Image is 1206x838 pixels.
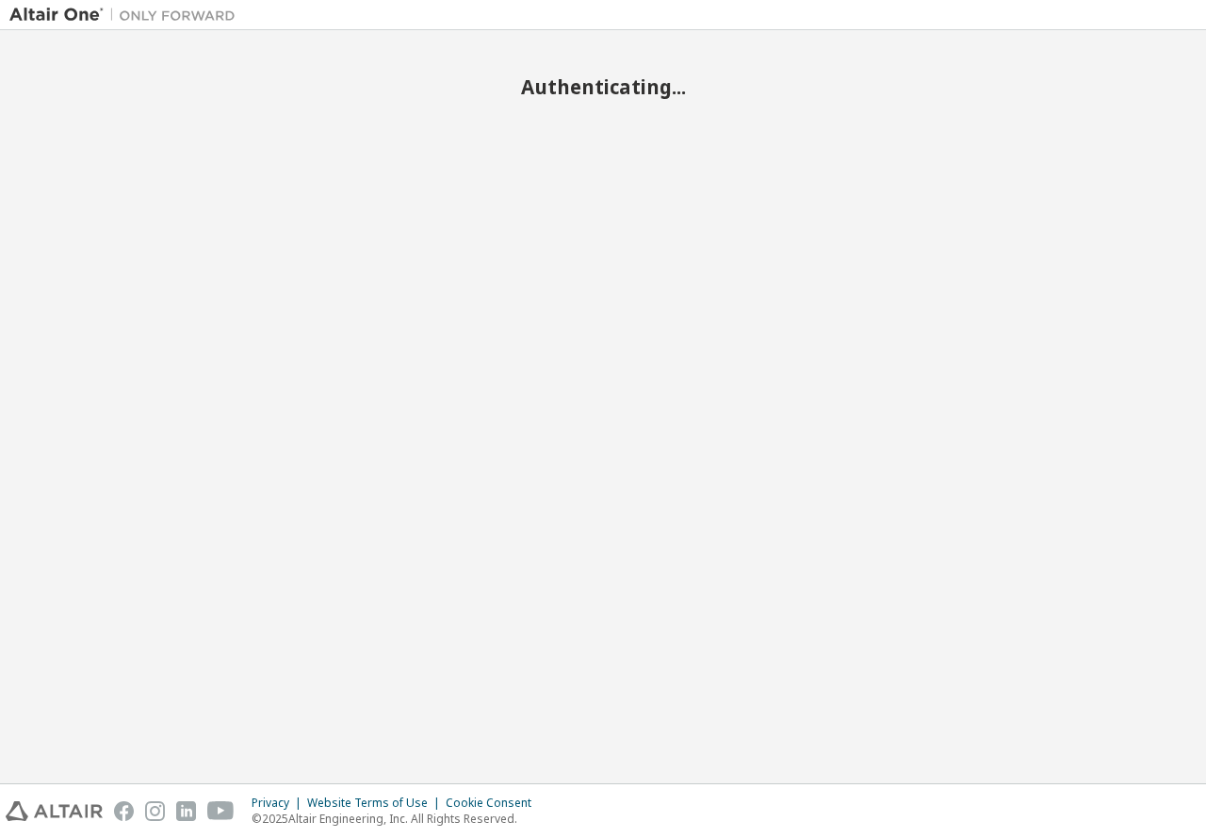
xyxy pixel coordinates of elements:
img: altair_logo.svg [6,801,103,821]
img: youtube.svg [207,801,235,821]
img: facebook.svg [114,801,134,821]
h2: Authenticating... [9,74,1197,99]
img: Altair One [9,6,245,25]
div: Privacy [252,796,307,811]
p: © 2025 Altair Engineering, Inc. All Rights Reserved. [252,811,543,827]
div: Website Terms of Use [307,796,446,811]
img: linkedin.svg [176,801,196,821]
div: Cookie Consent [446,796,543,811]
img: instagram.svg [145,801,165,821]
